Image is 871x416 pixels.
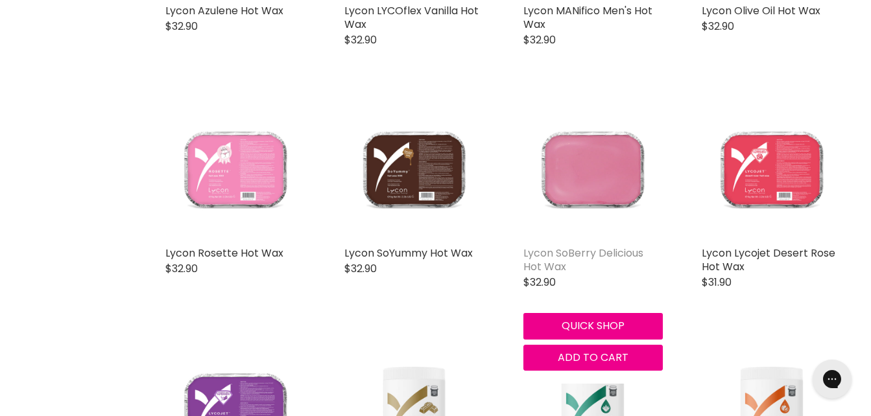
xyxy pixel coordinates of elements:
a: Lycon LYCOflex Vanilla Hot Wax [344,3,479,32]
a: Lycon SoBerry Delicious Hot Wax [523,246,643,274]
img: Lycon Rosette Hot Wax [165,100,305,240]
span: $32.90 [702,19,734,34]
span: $31.90 [702,275,732,290]
a: Lycon Olive Oil Hot Wax [702,3,820,18]
a: Lycon Rosette Hot Wax Lycon Rosette Hot Wax [165,100,305,240]
img: Lycon SoYummy Hot Wax [344,100,484,240]
span: $32.90 [344,32,377,47]
iframe: Gorgias live chat messenger [806,355,858,403]
span: $32.90 [523,275,556,290]
a: Lycon SoYummy Hot Wax [344,246,473,260]
img: Lycon SoBerry Delicious Hot Wax [523,100,663,240]
a: Lycon SoYummy Hot Wax Lycon SoYummy Hot Wax [344,100,484,240]
a: Lycon Lycojet Desert Rose Hot Wax [702,246,835,274]
a: Lycon Azulene Hot Wax [165,3,283,18]
span: $32.90 [165,261,198,276]
span: $32.90 [165,19,198,34]
button: Quick shop [523,313,663,339]
a: Lycon MANifico Men's Hot Wax [523,3,652,32]
span: $32.90 [344,261,377,276]
span: $32.90 [523,32,556,47]
button: Add to cart [523,345,663,371]
img: Lycon Lycojet Desert Rose Hot Wax [702,100,842,240]
a: Lycon Rosette Hot Wax [165,246,283,260]
span: Add to cart [558,350,628,365]
a: Lycon SoBerry Delicious Hot Wax Lycon SoBerry Delicious Hot Wax [523,100,663,240]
